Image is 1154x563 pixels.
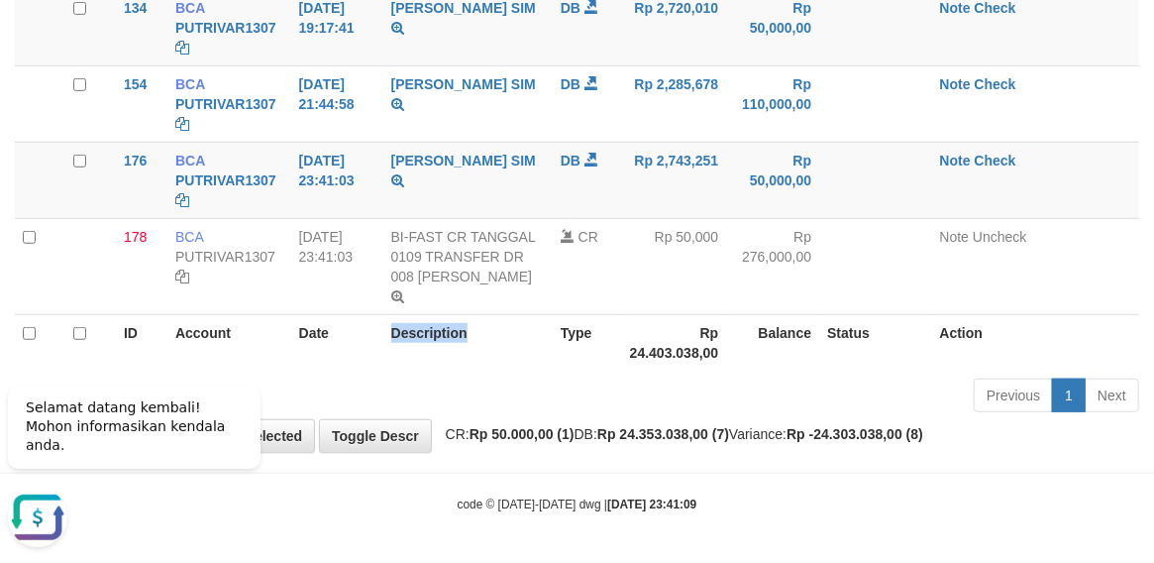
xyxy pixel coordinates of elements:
span: DB [561,153,580,169]
th: Type [553,314,622,371]
span: CR [578,229,598,245]
th: Date [291,314,383,371]
td: [DATE] 23:41:03 [291,142,383,218]
button: Open LiveChat chat widget [8,119,67,178]
a: Next [1085,379,1139,412]
th: ID [116,314,167,371]
td: [DATE] 21:44:58 [291,65,383,142]
a: Note [940,229,970,245]
td: Rp 110,000,00 [726,65,819,142]
strong: Rp 24.353.038,00 (7) [597,426,729,442]
span: BCA [175,76,205,92]
a: 1 [1052,379,1086,412]
strong: Rp -24.303.038,00 (8) [787,426,923,442]
strong: [DATE] 23:41:09 [607,498,696,511]
span: 154 [124,76,147,92]
th: Status [819,314,931,371]
th: Description [383,314,553,371]
th: Rp 24.403.038,00 [622,314,727,371]
a: [PERSON_NAME] SIM [391,153,536,169]
span: DB [561,76,580,92]
td: Rp 2,285,678 [622,65,727,142]
a: [PERSON_NAME] SIM [391,76,536,92]
a: Check [975,76,1016,92]
th: Balance [726,314,819,371]
strong: Rp 50.000,00 (1) [470,426,575,442]
a: Previous [974,379,1053,412]
span: Selamat datang kembali! Mohon informasikan kendala anda. [26,31,225,84]
th: Action [932,314,1139,371]
span: CR: DB: Variance: [436,426,923,442]
th: Account [167,314,291,371]
span: 178 [124,229,147,245]
span: 176 [124,153,147,169]
td: Rp 50,000 [622,218,727,314]
small: code © [DATE]-[DATE] dwg | [458,498,697,511]
a: PUTRIVAR1307 [175,172,276,188]
a: Note [940,76,971,92]
td: [DATE] 23:41:03 [291,218,383,314]
a: Check [975,153,1016,169]
a: Copy PUTRIVAR1307 to clipboard [175,192,189,208]
a: Copy PUTRIVAR1307 to clipboard [175,269,189,284]
a: PUTRIVAR1307 [175,249,275,265]
a: Toggle Descr [319,419,432,453]
span: BCA [175,153,205,169]
td: Rp 2,743,251 [622,142,727,218]
a: PUTRIVAR1307 [175,20,276,36]
a: Uncheck [973,229,1026,245]
a: Note [940,153,971,169]
span: BCA [175,229,203,245]
a: BI-FAST CR TANGGAL 0109 TRANSFER DR 008 [PERSON_NAME] [391,229,536,284]
a: Copy PUTRIVAR1307 to clipboard [175,40,189,56]
a: Copy PUTRIVAR1307 to clipboard [175,116,189,132]
a: PUTRIVAR1307 [175,96,276,112]
td: Rp 50,000,00 [726,142,819,218]
td: Rp 276,000,00 [726,218,819,314]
